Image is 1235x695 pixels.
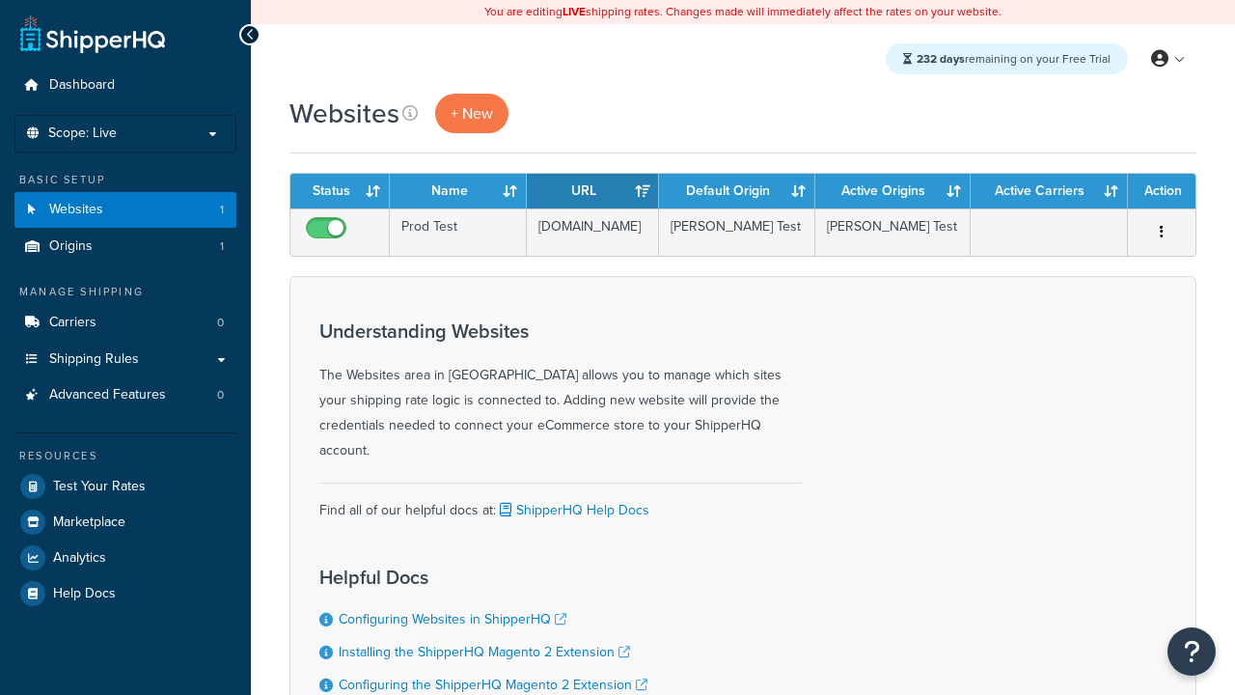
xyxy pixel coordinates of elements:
th: Active Origins: activate to sort column ascending [815,174,971,208]
a: Configuring the ShipperHQ Magento 2 Extension [339,675,647,695]
a: Test Your Rates [14,469,236,504]
span: Dashboard [49,77,115,94]
strong: 232 days [917,50,965,68]
b: LIVE [563,3,586,20]
a: Shipping Rules [14,342,236,377]
a: + New [435,94,508,133]
th: Name: activate to sort column ascending [390,174,527,208]
td: [PERSON_NAME] Test [659,208,814,256]
div: remaining on your Free Trial [886,43,1128,74]
span: Scope: Live [48,125,117,142]
td: [PERSON_NAME] Test [815,208,971,256]
th: Action [1128,174,1195,208]
th: URL: activate to sort column ascending [527,174,659,208]
span: Test Your Rates [53,479,146,495]
span: Carriers [49,315,96,331]
li: Origins [14,229,236,264]
h3: Helpful Docs [319,567,667,588]
a: Carriers 0 [14,305,236,341]
h1: Websites [289,95,399,132]
span: Help Docs [53,586,116,602]
span: Advanced Features [49,387,166,403]
a: Marketplace [14,505,236,540]
div: Find all of our helpful docs at: [319,483,802,523]
span: Websites [49,202,103,218]
span: + New [451,102,493,125]
a: Advanced Features 0 [14,377,236,413]
button: Open Resource Center [1167,627,1216,676]
a: Installing the ShipperHQ Magento 2 Extension [339,642,630,662]
span: 0 [217,315,224,331]
span: 0 [217,387,224,403]
span: 1 [220,202,224,218]
a: ShipperHQ Help Docs [496,500,649,520]
a: Origins 1 [14,229,236,264]
a: ShipperHQ Home [20,14,165,53]
li: Carriers [14,305,236,341]
span: 1 [220,238,224,255]
a: Help Docs [14,576,236,611]
span: Marketplace [53,514,125,531]
th: Default Origin: activate to sort column ascending [659,174,814,208]
span: Shipping Rules [49,351,139,368]
a: Analytics [14,541,236,575]
a: Websites 1 [14,192,236,228]
td: Prod Test [390,208,527,256]
div: Basic Setup [14,172,236,188]
li: Websites [14,192,236,228]
li: Advanced Features [14,377,236,413]
th: Status: activate to sort column ascending [290,174,390,208]
span: Origins [49,238,93,255]
div: Manage Shipping [14,284,236,300]
a: Dashboard [14,68,236,103]
span: Analytics [53,550,106,567]
h3: Understanding Websites [319,320,802,342]
th: Active Carriers: activate to sort column ascending [971,174,1128,208]
div: The Websites area in [GEOGRAPHIC_DATA] allows you to manage which sites your shipping rate logic ... [319,320,802,463]
div: Resources [14,448,236,464]
td: [DOMAIN_NAME] [527,208,659,256]
a: Configuring Websites in ShipperHQ [339,609,566,629]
